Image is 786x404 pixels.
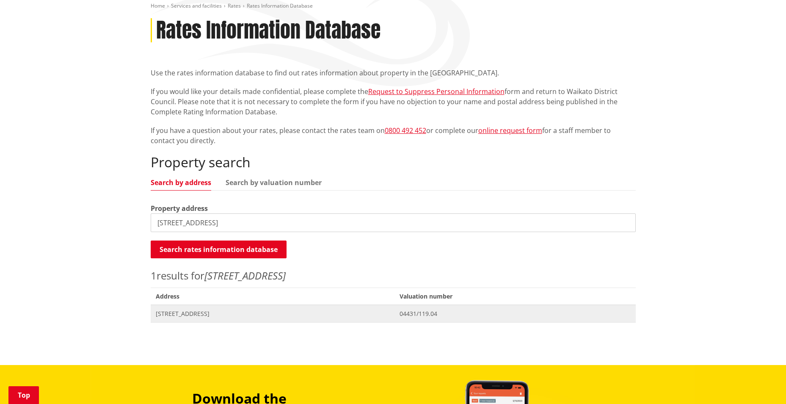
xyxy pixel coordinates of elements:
[400,310,630,318] span: 04431/119.04
[151,68,636,78] p: Use the rates information database to find out rates information about property in the [GEOGRAPHI...
[156,18,381,43] h1: Rates Information Database
[151,213,636,232] input: e.g. Duke Street NGARUAWAHIA
[226,179,322,186] a: Search by valuation number
[151,125,636,146] p: If you have a question about your rates, please contact the rates team on or complete our for a s...
[151,86,636,117] p: If you would like your details made confidential, please complete the form and return to Waikato ...
[247,2,313,9] span: Rates Information Database
[151,288,395,305] span: Address
[151,241,287,258] button: Search rates information database
[8,386,39,404] a: Top
[394,288,635,305] span: Valuation number
[171,2,222,9] a: Services and facilities
[151,268,636,283] p: results for
[156,310,390,318] span: [STREET_ADDRESS]
[204,268,286,282] em: [STREET_ADDRESS]
[478,126,542,135] a: online request form
[151,305,636,322] a: [STREET_ADDRESS] 04431/119.04
[385,126,426,135] a: 0800 492 452
[228,2,241,9] a: Rates
[151,2,165,9] a: Home
[151,203,208,213] label: Property address
[151,3,636,10] nav: breadcrumb
[151,154,636,170] h2: Property search
[151,268,157,282] span: 1
[368,87,505,96] a: Request to Suppress Personal Information
[151,179,211,186] a: Search by address
[747,368,778,399] iframe: Messenger Launcher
